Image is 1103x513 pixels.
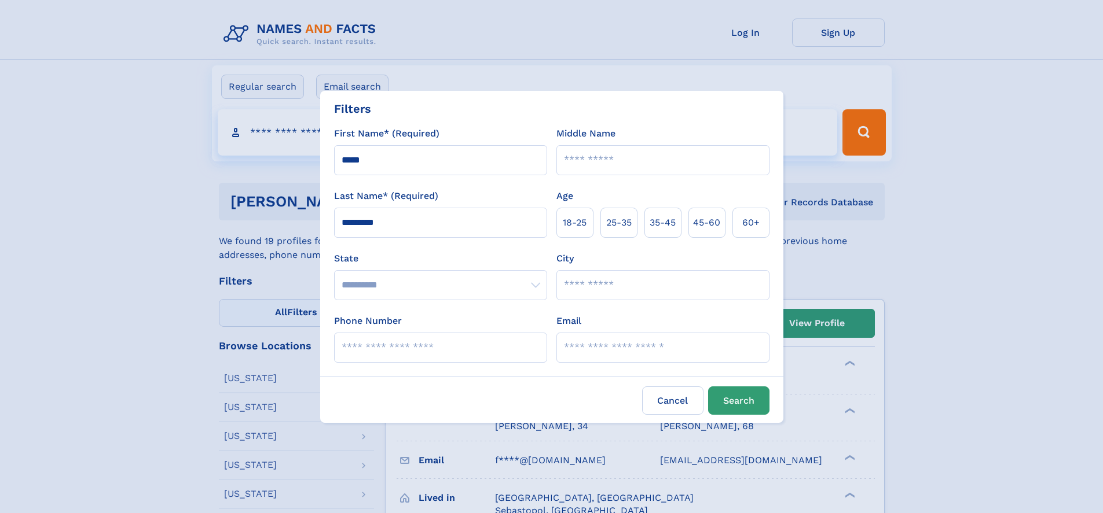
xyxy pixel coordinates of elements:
label: Middle Name [556,127,615,141]
span: 45‑60 [693,216,720,230]
span: 35‑45 [650,216,676,230]
label: Last Name* (Required) [334,189,438,203]
button: Search [708,386,769,415]
label: Cancel [642,386,703,415]
label: Email [556,314,581,328]
label: State [334,252,547,265]
label: Phone Number [334,314,402,328]
label: City [556,252,574,265]
div: Filters [334,100,371,117]
span: 60+ [742,216,760,230]
label: Age [556,189,573,203]
label: First Name* (Required) [334,127,439,141]
span: 18‑25 [563,216,587,230]
span: 25‑35 [606,216,632,230]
